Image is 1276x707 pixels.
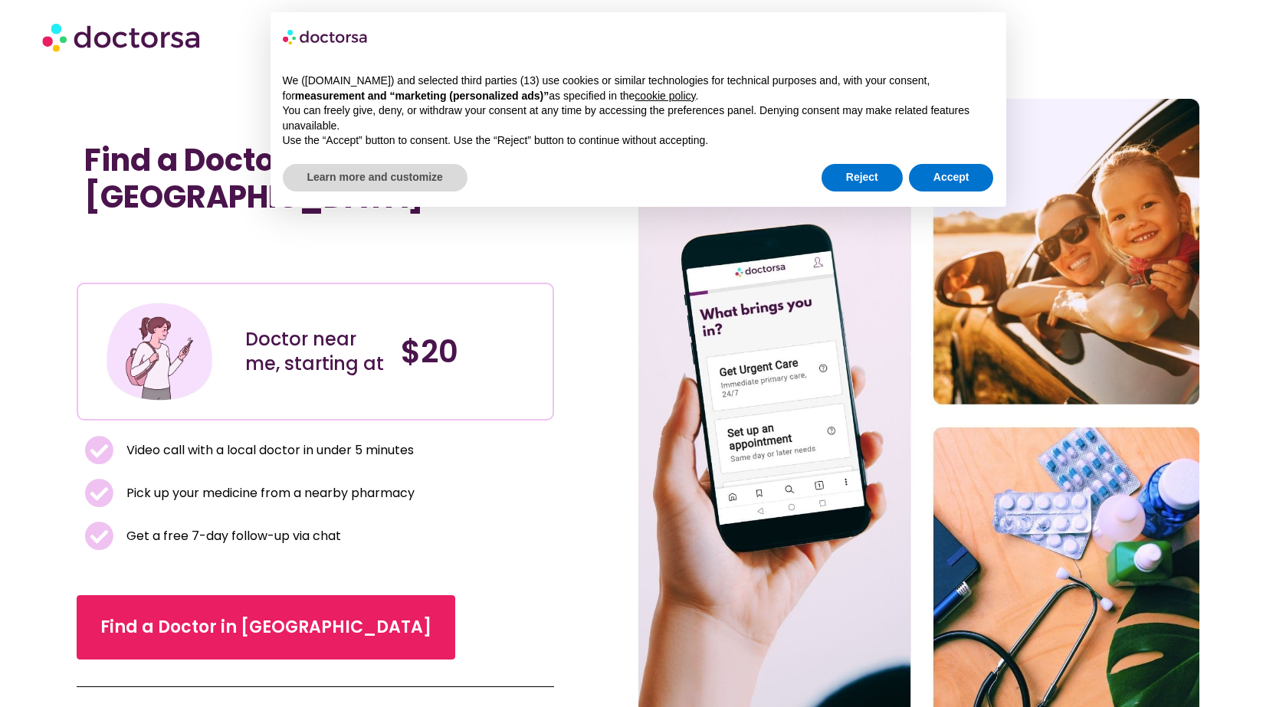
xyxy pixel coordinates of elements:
p: Use the “Accept” button to consent. Use the “Reject” button to continue without accepting. [283,133,994,149]
span: Get a free 7-day follow-up via chat [123,525,341,547]
iframe: Customer reviews powered by Trustpilot [84,231,314,249]
iframe: Customer reviews powered by Trustpilot [84,249,546,267]
span: Video call with a local doctor in under 5 minutes [123,440,414,461]
a: cookie policy [635,90,695,102]
div: Doctor near me, starting at [245,327,385,376]
p: We ([DOMAIN_NAME]) and selected third parties (13) use cookies or similar technologies for techni... [283,74,994,103]
span: Pick up your medicine from a nearby pharmacy [123,483,415,504]
h4: $20 [401,333,541,370]
strong: measurement and “marketing (personalized ads)” [295,90,549,102]
a: Find a Doctor in [GEOGRAPHIC_DATA] [77,595,455,660]
button: Accept [909,164,994,191]
img: Illustration depicting a young woman in a casual outfit, engaged with her smartphone. She has a p... [103,296,215,408]
img: logo [283,25,369,49]
button: Reject [822,164,903,191]
span: Find a Doctor in [GEOGRAPHIC_DATA] [100,615,431,640]
h1: Find a Doctor Near Me in [GEOGRAPHIC_DATA] [84,142,546,215]
p: You can freely give, deny, or withdraw your consent at any time by accessing the preferences pane... [283,103,994,133]
button: Learn more and customize [283,164,467,191]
